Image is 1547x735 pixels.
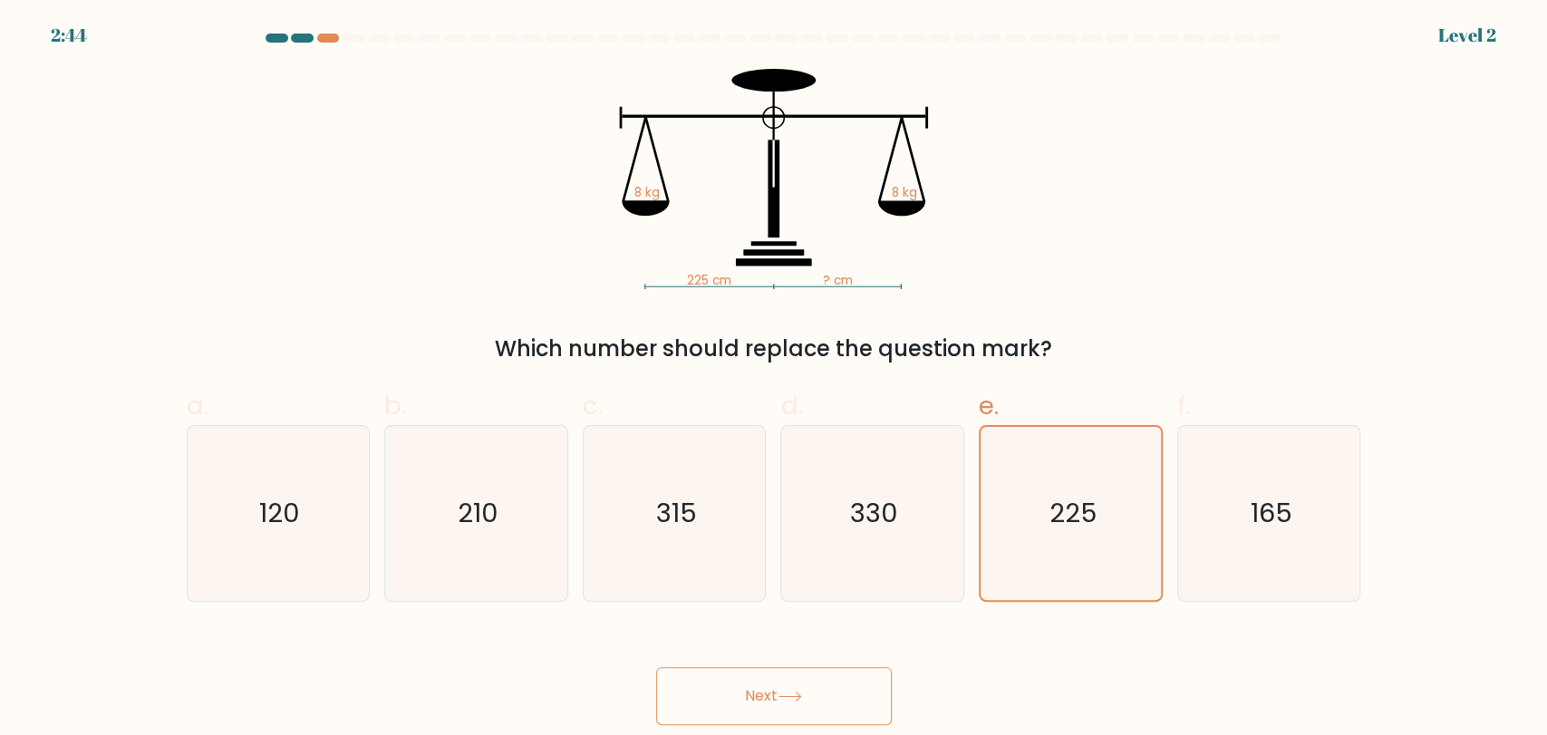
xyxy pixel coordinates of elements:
div: 2:44 [51,22,87,49]
div: Level 2 [1438,22,1496,49]
text: 330 [850,495,898,531]
text: 315 [656,495,697,531]
span: f. [1177,388,1190,423]
span: d. [780,388,802,423]
tspan: 8 kg [634,184,660,201]
div: Which number should replace the question mark? [198,333,1350,365]
text: 165 [1250,495,1291,531]
span: a. [187,388,208,423]
button: Next [656,667,892,725]
tspan: 8 kg [891,184,916,201]
tspan: 225 cm [686,272,730,289]
span: c. [583,388,603,423]
text: 225 [1049,495,1096,531]
text: 120 [259,495,300,531]
text: 210 [458,495,498,531]
span: e. [979,388,999,423]
tspan: ? cm [822,272,852,289]
span: b. [384,388,406,423]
